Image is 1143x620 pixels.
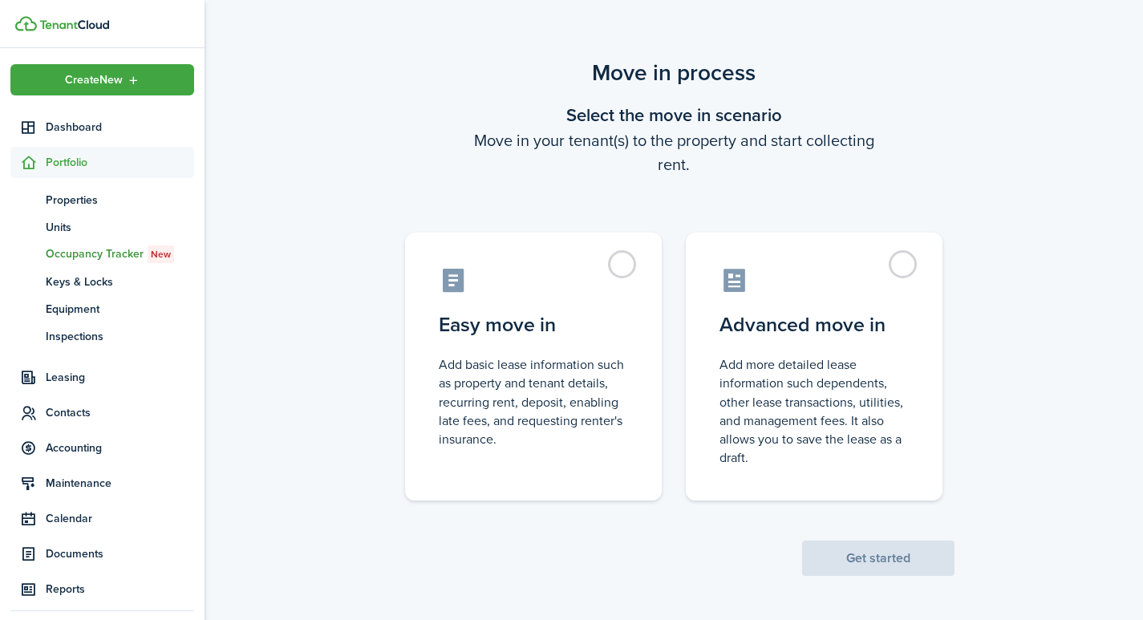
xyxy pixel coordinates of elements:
[46,475,194,492] span: Maintenance
[719,310,909,339] control-radio-card-title: Advanced move in
[39,20,109,30] img: TenantCloud
[439,355,628,448] control-radio-card-description: Add basic lease information such as property and tenant details, recurring rent, deposit, enablin...
[65,75,123,86] span: Create New
[10,213,194,241] a: Units
[46,581,194,598] span: Reports
[46,274,194,290] span: Keys & Locks
[46,192,194,209] span: Properties
[10,111,194,143] a: Dashboard
[10,268,194,295] a: Keys & Locks
[46,119,194,136] span: Dashboard
[10,186,194,213] a: Properties
[393,56,955,90] scenario-title: Move in process
[46,219,194,236] span: Units
[10,322,194,350] a: Inspections
[46,369,194,386] span: Leasing
[46,154,194,171] span: Portfolio
[46,440,194,456] span: Accounting
[393,102,955,128] wizard-step-header-title: Select the move in scenario
[46,545,194,562] span: Documents
[151,247,171,261] span: New
[46,404,194,421] span: Contacts
[15,16,37,31] img: TenantCloud
[393,128,955,176] wizard-step-header-description: Move in your tenant(s) to the property and start collecting rent.
[439,310,628,339] control-radio-card-title: Easy move in
[46,328,194,345] span: Inspections
[10,295,194,322] a: Equipment
[46,301,194,318] span: Equipment
[46,245,194,263] span: Occupancy Tracker
[10,573,194,605] a: Reports
[10,64,194,95] button: Open menu
[10,241,194,268] a: Occupancy TrackerNew
[46,510,194,527] span: Calendar
[719,355,909,467] control-radio-card-description: Add more detailed lease information such dependents, other lease transactions, utilities, and man...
